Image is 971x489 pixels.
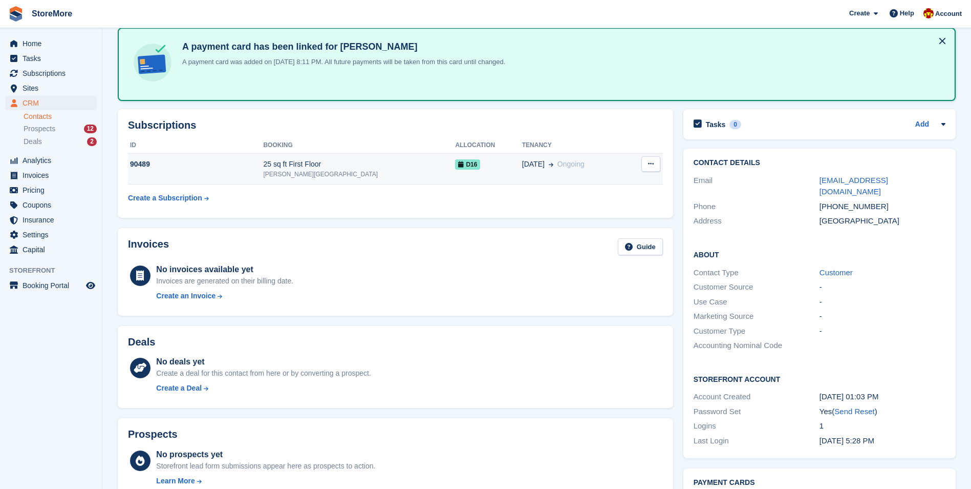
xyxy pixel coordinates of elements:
div: Logins [694,420,819,432]
div: Yes [819,406,945,418]
div: Email [694,175,819,198]
a: Learn More [156,476,375,486]
a: menu [5,36,97,51]
div: Invoices are generated on their billing date. [156,276,293,287]
a: menu [5,96,97,110]
a: Create an Invoice [156,291,293,301]
a: menu [5,213,97,227]
h2: Invoices [128,238,169,255]
div: 2 [87,137,97,146]
h2: Tasks [706,120,726,129]
div: Marketing Source [694,311,819,322]
h2: Prospects [128,429,178,440]
a: Add [915,119,929,131]
a: [EMAIL_ADDRESS][DOMAIN_NAME] [819,176,888,196]
a: menu [5,153,97,168]
th: Allocation [455,137,522,154]
a: Send Reset [834,407,874,416]
div: 1 [819,420,945,432]
a: Create a Subscription [128,189,209,208]
a: Contacts [24,112,97,121]
div: - [819,296,945,308]
span: [DATE] [522,159,545,170]
a: Prospects 12 [24,124,97,134]
div: Create a Subscription [128,193,202,203]
div: 12 [84,125,97,133]
div: [PERSON_NAME][GEOGRAPHIC_DATA] [263,170,455,179]
a: menu [5,278,97,293]
span: Coupons [23,198,84,212]
th: Booking [263,137,455,154]
div: [DATE] 01:03 PM [819,391,945,403]
span: Prospects [24,124,55,134]
h2: Storefront Account [694,374,945,384]
a: menu [5,228,97,242]
div: Customer Source [694,281,819,293]
span: Account [935,9,962,19]
h2: Payment cards [694,479,945,487]
span: Invoices [23,168,84,182]
div: Create a Deal [156,383,202,394]
a: menu [5,81,97,95]
div: - [819,281,945,293]
a: StoreMore [28,5,76,22]
span: Home [23,36,84,51]
span: Pricing [23,183,84,197]
a: menu [5,66,97,80]
h2: Contact Details [694,159,945,167]
a: menu [5,183,97,197]
div: 0 [729,120,741,129]
span: Tasks [23,51,84,66]
div: No invoices available yet [156,263,293,276]
img: stora-icon-8386f47178a22dfd0bd8f6a31ec36ba5ce8667c1dd55bd0f319d3a0aa187defe.svg [8,6,24,22]
div: Customer Type [694,325,819,337]
a: menu [5,242,97,257]
a: Deals 2 [24,136,97,147]
span: Analytics [23,153,84,168]
h2: About [694,249,945,259]
img: card-linked-ebf98d0992dc2aeb22e95c0e3c79077019eb2392cfd83c6a337811c24bc77127.svg [131,41,174,84]
div: [GEOGRAPHIC_DATA] [819,215,945,227]
span: CRM [23,96,84,110]
div: Password Set [694,406,819,418]
h4: A payment card has been linked for [PERSON_NAME] [178,41,505,53]
span: Booking Portal [23,278,84,293]
span: Sites [23,81,84,95]
div: - [819,325,945,337]
span: ( ) [832,407,877,416]
h2: Deals [128,336,155,348]
div: Storefront lead form submissions appear here as prospects to action. [156,461,375,472]
div: Create a deal for this contact from here or by converting a prospect. [156,368,371,379]
div: [PHONE_NUMBER] [819,201,945,213]
div: - [819,311,945,322]
a: Guide [618,238,663,255]
div: Learn More [156,476,195,486]
th: Tenancy [522,137,627,154]
div: 90489 [128,159,263,170]
span: D16 [455,159,480,170]
th: ID [128,137,263,154]
h2: Subscriptions [128,119,663,131]
a: Customer [819,268,853,277]
span: Subscriptions [23,66,84,80]
div: No deals yet [156,356,371,368]
a: menu [5,198,97,212]
p: A payment card was added on [DATE] 8:11 PM. All future payments will be taken from this card unti... [178,57,505,67]
div: Address [694,215,819,227]
div: Accounting Nominal Code [694,340,819,352]
time: 2025-08-18 16:28:01 UTC [819,436,874,445]
div: Create an Invoice [156,291,215,301]
div: Contact Type [694,267,819,279]
span: Capital [23,242,84,257]
a: Preview store [84,279,97,292]
span: Ongoing [557,160,585,168]
img: Store More Team [923,8,934,18]
span: Help [900,8,914,18]
div: Last Login [694,435,819,447]
a: menu [5,168,97,182]
div: No prospects yet [156,449,375,461]
a: menu [5,51,97,66]
a: Create a Deal [156,383,371,394]
span: Settings [23,228,84,242]
span: Storefront [9,266,102,276]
